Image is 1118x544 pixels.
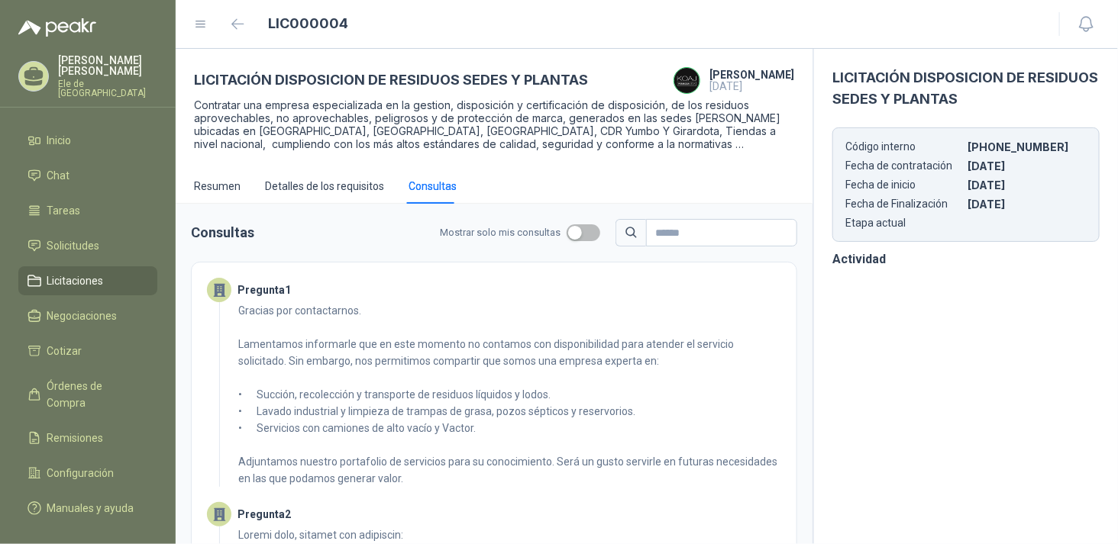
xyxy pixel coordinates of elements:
span: Licitaciones [47,272,104,289]
span: Negociaciones [47,307,118,324]
a: Configuración [18,459,157,488]
img: Logo peakr [18,18,96,37]
a: Chat [18,161,157,190]
a: Solicitudes [18,231,157,260]
a: Negociaciones [18,301,157,330]
h3: Consultas [191,222,425,243]
a: Licitaciones [18,266,157,295]
span: Manuales y ayuda [47,500,134,517]
a: Remisiones [18,423,157,452]
p: [PERSON_NAME] [PERSON_NAME] [58,55,157,76]
span: Configuración [47,465,115,481]
p: Gracias por contactarnos. Lamentamos informarle que en este momento no contamos con disponibilida... [238,302,781,487]
h1: LIC000004 [269,13,349,34]
p: [PHONE_NUMBER] [968,140,1087,153]
div: Consultas [409,178,457,195]
p: Código interno [845,140,965,153]
img: Company Logo [674,68,700,93]
p: Fecha de contratación [845,159,965,172]
button: Mostrar solo mis consultas [567,224,600,241]
p: Etapa actual [845,217,965,229]
p: Fecha de inicio [845,179,965,192]
a: Cotizar [18,336,157,365]
b: Pregunta 1 [237,282,291,298]
span: Órdenes de Compra [47,378,143,411]
span: Remisiones [47,430,104,446]
div: Resumen [194,178,241,195]
h3: LICITACIÓN DISPOSICION DE RESIDUOS SEDES Y PLANTAS [194,69,588,91]
a: Órdenes de Compra [18,372,157,417]
label: Mostrar solo mis consultas [440,224,600,241]
b: Pregunta 2 [237,506,291,523]
p: [DATE] [968,159,1087,172]
a: Inicio [18,126,157,155]
a: Tareas [18,196,157,225]
span: Chat [47,167,70,184]
span: Tareas [47,202,81,219]
h3: LICITACIÓN DISPOSICION DE RESIDUOS SEDES Y PLANTAS [832,67,1100,111]
div: Detalles de los requisitos [265,178,384,195]
h4: [PERSON_NAME] [709,69,794,80]
p: Fecha de Finalización [845,198,965,211]
p: Ele de [GEOGRAPHIC_DATA] [58,79,157,98]
h3: Actividad [832,249,1100,269]
span: Inicio [47,132,72,149]
span: Cotizar [47,343,82,359]
p: [DATE] [709,80,794,92]
p: [DATE] [968,198,1087,211]
a: Manuales y ayuda [18,494,157,523]
span: Solicitudes [47,237,100,254]
p: [DATE] [968,179,1087,192]
p: Contratar una empresa especializada en la gestion, disposición y certificación de disposición, de... [194,98,794,150]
